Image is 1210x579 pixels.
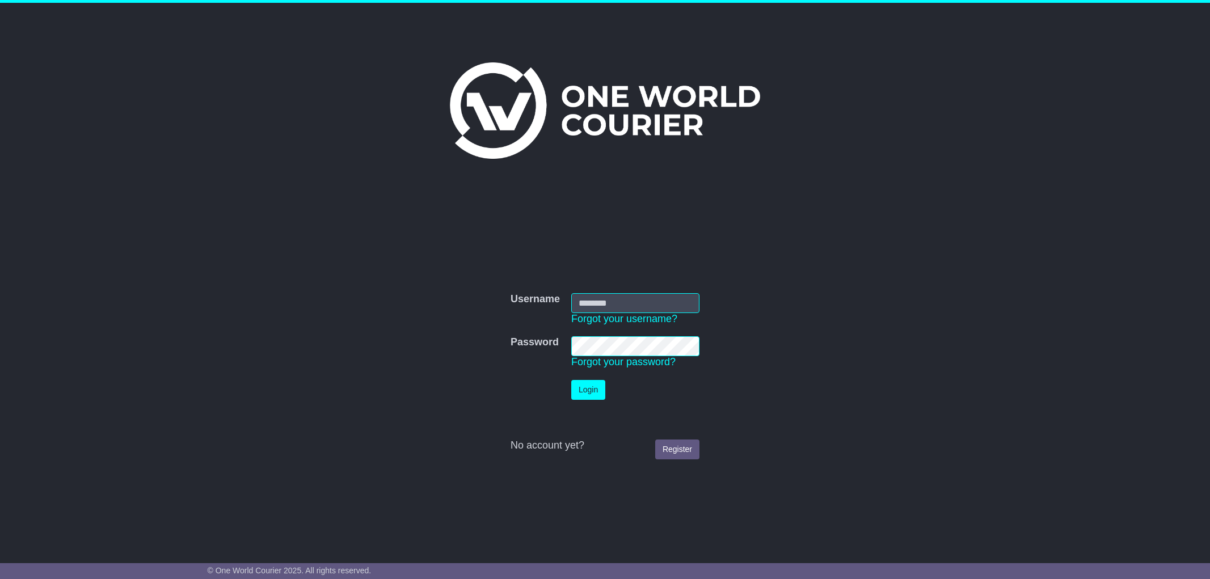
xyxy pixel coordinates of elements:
[450,62,760,159] img: One World
[571,380,605,400] button: Login
[511,336,559,349] label: Password
[511,439,699,452] div: No account yet?
[511,293,560,306] label: Username
[208,566,372,575] span: © One World Courier 2025. All rights reserved.
[571,356,676,367] a: Forgot your password?
[655,439,699,459] a: Register
[571,313,677,324] a: Forgot your username?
